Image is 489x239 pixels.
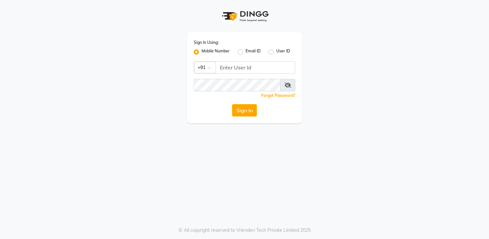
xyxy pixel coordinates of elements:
[218,7,271,26] img: logo1.svg
[194,79,281,91] input: Username
[245,48,261,56] label: Email ID
[232,104,257,117] button: Sign In
[216,61,295,74] input: Username
[261,93,295,98] a: Forgot Password?
[194,40,219,46] label: Sign In Using:
[276,48,290,56] label: User ID
[202,48,230,56] label: Mobile Number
